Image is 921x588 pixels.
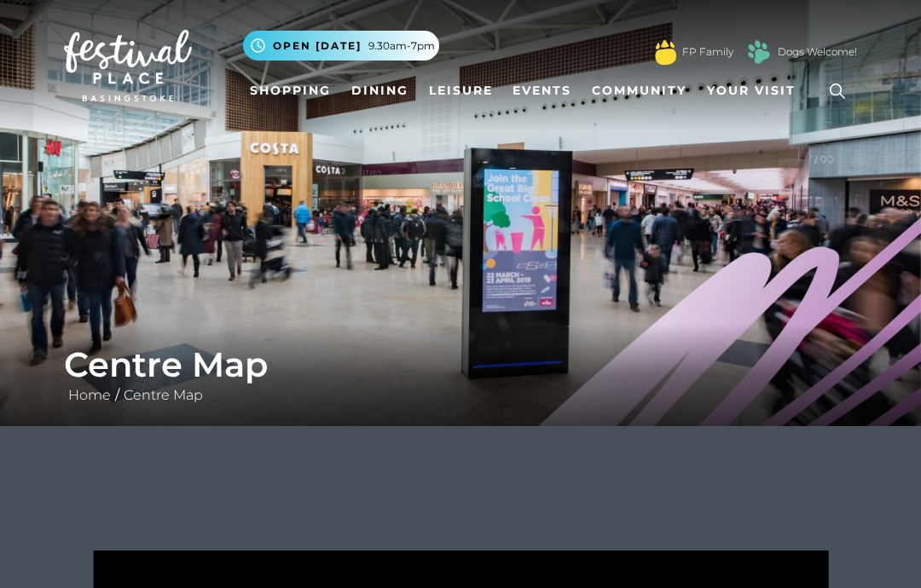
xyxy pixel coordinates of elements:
a: Community [585,75,693,107]
button: Open [DATE] 9.30am-7pm [243,31,439,61]
a: Your Visit [700,75,811,107]
a: Dining [345,75,415,107]
span: Open [DATE] [273,38,362,54]
a: Centre Map [119,387,207,403]
a: Dogs Welcome! [778,44,857,60]
div: / [51,344,870,406]
span: Your Visit [707,82,796,100]
img: Festival Place Logo [64,30,192,101]
a: FP Family [682,44,733,60]
a: Leisure [422,75,500,107]
span: 9.30am-7pm [368,38,435,54]
a: Shopping [243,75,338,107]
h1: Centre Map [64,344,857,385]
a: Home [64,387,115,403]
a: Events [506,75,578,107]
